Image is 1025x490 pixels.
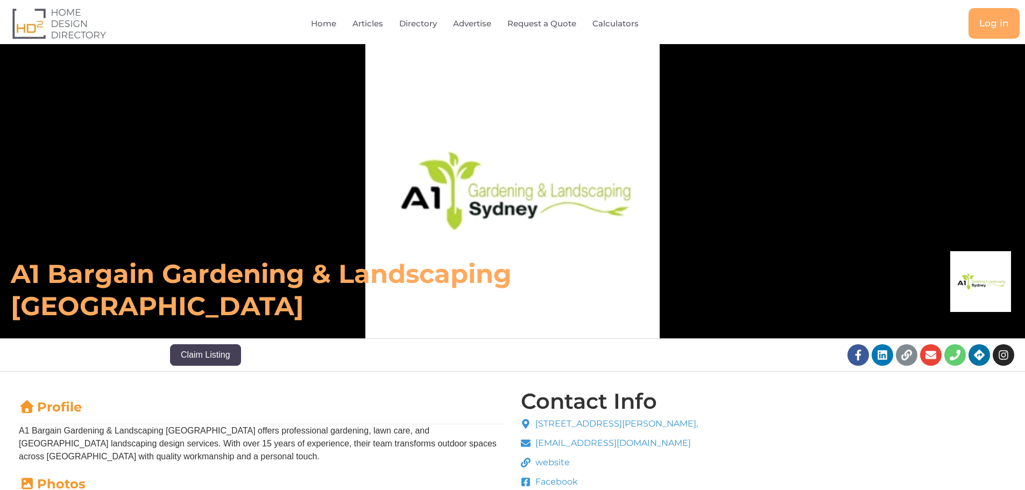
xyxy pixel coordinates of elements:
[592,11,639,36] a: Calculators
[170,344,241,366] button: Claim Listing
[969,8,1020,39] a: Log in
[453,11,491,36] a: Advertise
[11,258,712,322] h6: A1 Bargain Gardening & Landscaping [GEOGRAPHIC_DATA]
[19,399,82,415] a: Profile
[507,11,576,36] a: Request a Quote
[979,19,1009,28] span: Log in
[311,11,336,36] a: Home
[533,475,578,488] span: Facebook
[533,437,691,450] span: [EMAIL_ADDRESS][DOMAIN_NAME]
[533,456,570,469] span: website
[521,456,698,469] a: website
[399,11,437,36] a: Directory
[352,11,383,36] a: Articles
[533,417,698,430] span: [STREET_ADDRESS][PERSON_NAME],
[208,11,766,36] nav: Menu
[521,475,698,488] a: Facebook
[521,390,657,412] h4: Contact Info
[19,424,505,463] p: A1 Bargain Gardening & Landscaping [GEOGRAPHIC_DATA] offers professional gardening, lawn care, an...
[521,437,698,450] a: [EMAIL_ADDRESS][DOMAIN_NAME]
